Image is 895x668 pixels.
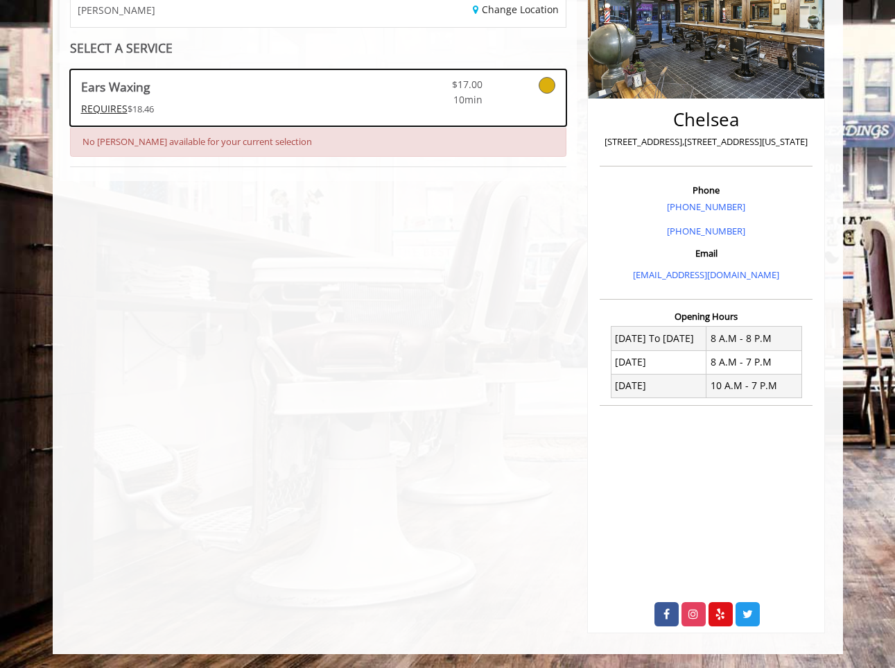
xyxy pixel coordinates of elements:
[706,374,802,397] td: 10 A.M - 7 P.M
[633,268,779,281] a: [EMAIL_ADDRESS][DOMAIN_NAME]
[401,92,483,108] span: 10min
[81,101,360,117] div: $18.46
[603,110,809,130] h2: Chelsea
[81,77,150,96] b: Ears Waxing
[603,185,809,195] h3: Phone
[611,327,706,350] td: [DATE] To [DATE]
[611,350,706,374] td: [DATE]
[78,5,155,15] span: [PERSON_NAME]
[70,126,567,157] div: No [PERSON_NAME] available for your current selection
[70,42,567,55] div: SELECT A SERVICE
[706,350,802,374] td: 8 A.M - 7 P.M
[473,3,559,16] a: Change Location
[81,102,128,115] span: This service needs some Advance to be paid before we block your appointment
[401,77,483,92] span: $17.00
[667,225,745,237] a: [PHONE_NUMBER]
[603,135,809,149] p: [STREET_ADDRESS],[STREET_ADDRESS][US_STATE]
[600,311,813,321] h3: Opening Hours
[667,200,745,213] a: [PHONE_NUMBER]
[603,248,809,258] h3: Email
[706,327,802,350] td: 8 A.M - 8 P.M
[611,374,706,397] td: [DATE]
